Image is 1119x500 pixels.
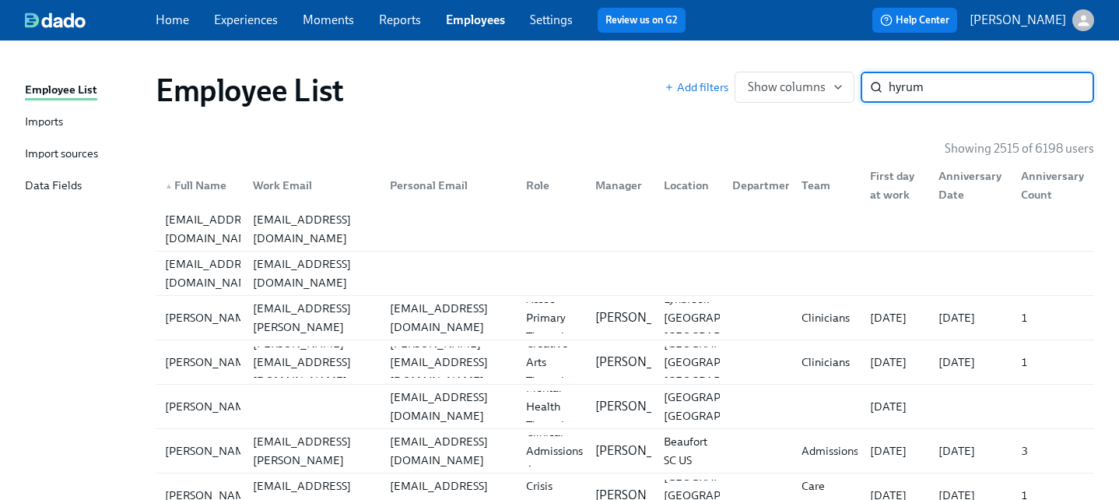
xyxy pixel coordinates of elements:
[379,12,421,27] a: Reports
[795,353,858,371] div: Clinicians
[384,432,514,470] div: [EMAIL_ADDRESS][DOMAIN_NAME]
[598,8,686,33] button: Review us on G2
[520,360,598,453] div: Licensed Mental Health Therapist ([US_STATE])
[658,176,720,195] div: Location
[214,12,278,27] a: Experiences
[156,72,344,109] h1: Employee List
[159,397,262,416] div: [PERSON_NAME]
[25,177,82,196] div: Data Fields
[384,176,514,195] div: Personal Email
[1015,442,1091,460] div: 3
[156,296,1094,340] div: [PERSON_NAME][PERSON_NAME][EMAIL_ADDRESS][PERSON_NAME][DOMAIN_NAME][EMAIL_ADDRESS][DOMAIN_NAME]As...
[795,176,858,195] div: Team
[520,176,582,195] div: Role
[932,442,1009,460] div: [DATE]
[25,12,156,28] a: dado
[156,429,1094,474] a: [PERSON_NAME][PERSON_NAME][EMAIL_ADDRESS][PERSON_NAME][DOMAIN_NAME][EMAIL_ADDRESS][DOMAIN_NAME]Cl...
[156,385,1094,429] a: [PERSON_NAME][EMAIL_ADDRESS][DOMAIN_NAME]Licensed Mental Health Therapist ([US_STATE])[PERSON_NAM...
[932,308,1009,327] div: [DATE]
[926,170,1009,201] div: Anniversary Date
[795,442,865,460] div: Admissions
[156,207,1094,252] a: [EMAIL_ADDRESS][DOMAIN_NAME][EMAIL_ADDRESS][DOMAIN_NAME]
[25,12,86,28] img: dado
[530,12,573,27] a: Settings
[658,432,720,470] div: Beaufort SC US
[520,290,582,346] div: Assoc Primary Therapist
[384,334,514,390] div: [PERSON_NAME][EMAIL_ADDRESS][DOMAIN_NAME]
[1009,170,1091,201] div: Anniversary Count
[25,81,97,100] div: Employee List
[595,309,692,326] p: [PERSON_NAME]
[303,12,354,27] a: Moments
[159,210,269,248] div: [EMAIL_ADDRESS][DOMAIN_NAME]
[165,182,173,190] span: ▲
[858,170,926,201] div: First day at work
[247,334,377,390] div: [PERSON_NAME][EMAIL_ADDRESS][DOMAIN_NAME]
[872,8,957,33] button: Help Center
[651,170,720,201] div: Location
[514,170,582,201] div: Role
[156,252,1094,295] div: [EMAIL_ADDRESS][DOMAIN_NAME][EMAIL_ADDRESS][DOMAIN_NAME]
[446,12,505,27] a: Employees
[159,255,269,292] div: [EMAIL_ADDRESS][DOMAIN_NAME]
[240,170,377,201] div: Work Email
[658,290,784,346] div: Lynbrook [GEOGRAPHIC_DATA] [GEOGRAPHIC_DATA]
[932,167,1009,204] div: Anniversary Date
[156,385,1094,428] div: [PERSON_NAME][EMAIL_ADDRESS][DOMAIN_NAME]Licensed Mental Health Therapist ([US_STATE])[PERSON_NAM...
[156,340,1094,384] div: [PERSON_NAME][PERSON_NAME][EMAIL_ADDRESS][DOMAIN_NAME][PERSON_NAME][EMAIL_ADDRESS][DOMAIN_NAME]Cr...
[247,210,377,248] div: [EMAIL_ADDRESS][DOMAIN_NAME]
[945,140,1094,157] p: Showing 2515 of 6198 users
[889,72,1094,103] input: Search by name
[384,388,514,425] div: [EMAIL_ADDRESS][DOMAIN_NAME]
[159,353,262,371] div: [PERSON_NAME]
[159,442,262,460] div: [PERSON_NAME]
[1015,308,1091,327] div: 1
[520,423,589,479] div: Clinical Admissions Assoc
[864,442,926,460] div: [DATE]
[595,354,692,371] p: [PERSON_NAME]
[595,442,692,460] p: [PERSON_NAME]
[159,176,240,195] div: Full Name
[159,308,262,327] div: [PERSON_NAME]
[384,299,514,336] div: [EMAIL_ADDRESS][DOMAIN_NAME]
[748,79,841,95] span: Show columns
[864,308,926,327] div: [DATE]
[247,280,377,355] div: [PERSON_NAME][EMAIL_ADDRESS][PERSON_NAME][DOMAIN_NAME]
[156,340,1094,385] a: [PERSON_NAME][PERSON_NAME][EMAIL_ADDRESS][DOMAIN_NAME][PERSON_NAME][EMAIL_ADDRESS][DOMAIN_NAME]Cr...
[25,113,143,132] a: Imports
[25,145,143,164] a: Import sources
[159,170,240,201] div: ▲Full Name
[247,255,377,292] div: [EMAIL_ADDRESS][DOMAIN_NAME]
[658,388,788,425] div: [GEOGRAPHIC_DATA], [GEOGRAPHIC_DATA]
[25,113,63,132] div: Imports
[156,12,189,27] a: Home
[520,334,582,390] div: Creative Arts Therapist
[605,12,678,28] a: Review us on G2
[25,81,143,100] a: Employee List
[1015,167,1091,204] div: Anniversary Count
[1015,353,1091,371] div: 1
[589,176,651,195] div: Manager
[247,176,377,195] div: Work Email
[377,170,514,201] div: Personal Email
[247,414,377,488] div: [PERSON_NAME][EMAIL_ADDRESS][PERSON_NAME][DOMAIN_NAME]
[970,12,1066,29] p: [PERSON_NAME]
[932,353,1009,371] div: [DATE]
[156,296,1094,340] a: [PERSON_NAME][PERSON_NAME][EMAIL_ADDRESS][PERSON_NAME][DOMAIN_NAME][EMAIL_ADDRESS][DOMAIN_NAME]As...
[864,397,926,416] div: [DATE]
[789,170,858,201] div: Team
[726,176,803,195] div: Department
[665,79,728,95] button: Add filters
[735,72,854,103] button: Show columns
[864,353,926,371] div: [DATE]
[864,167,926,204] div: First day at work
[795,308,858,327] div: Clinicians
[880,12,949,28] span: Help Center
[970,9,1094,31] button: [PERSON_NAME]
[658,334,784,390] div: [GEOGRAPHIC_DATA] [GEOGRAPHIC_DATA] [GEOGRAPHIC_DATA]
[25,145,98,164] div: Import sources
[720,170,788,201] div: Department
